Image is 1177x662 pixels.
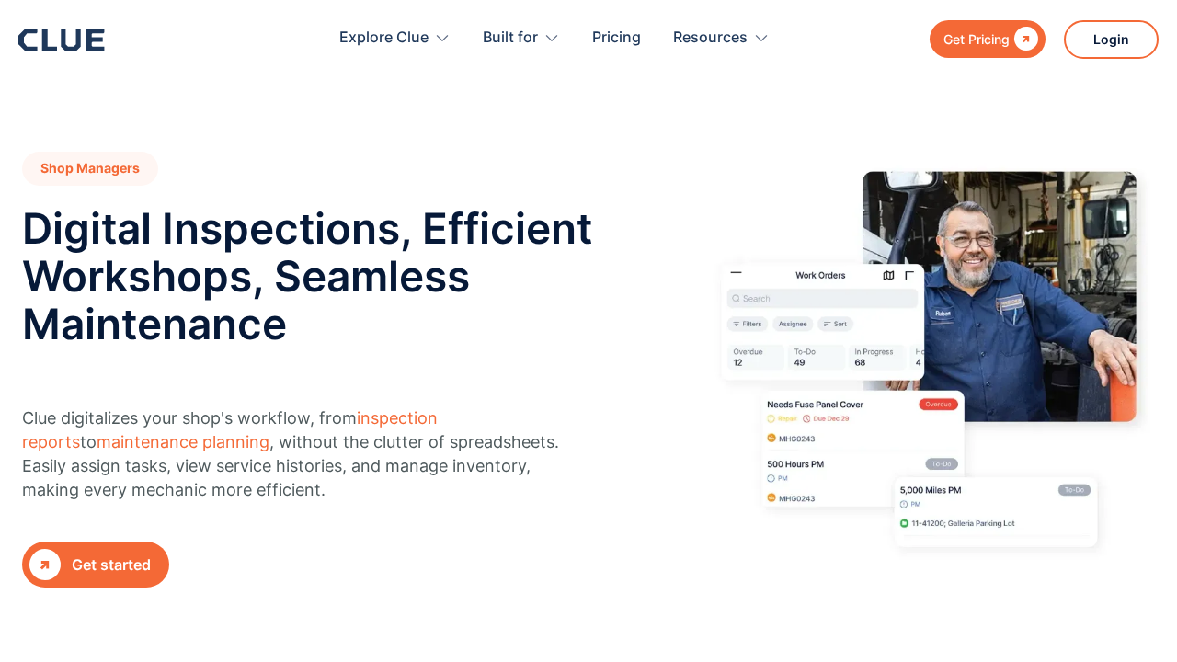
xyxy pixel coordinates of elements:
a: Login [1064,20,1159,59]
div: Get Pricing [943,28,1010,51]
h1: Shop Managers [22,152,158,186]
a: inspection reports [22,408,438,451]
a: Get started [22,542,169,588]
a: Pricing [592,9,641,67]
div:  [29,549,61,580]
div: Get started [72,554,151,576]
div:  [1010,28,1038,51]
div: Built for [483,9,538,67]
div: Resources [673,9,748,67]
a: Get Pricing [930,20,1046,58]
a: maintenance planning [97,432,269,451]
div: Explore Clue [339,9,429,67]
p: Clue digitalizes your shop's workflow, from to , without the clutter of spreadsheets. Easily assi... [22,406,578,502]
h2: Digital Inspections, Efficient Workshops, Seamless Maintenance [22,204,615,348]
